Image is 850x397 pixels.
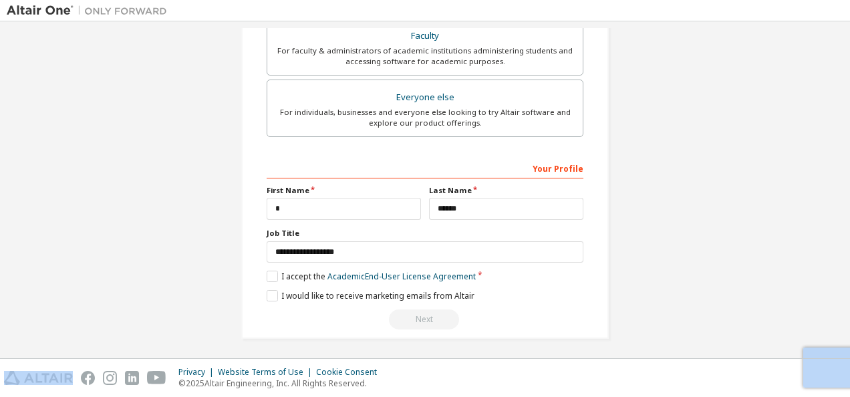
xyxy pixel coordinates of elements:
div: Privacy [178,367,218,378]
img: Altair One [7,4,174,17]
img: facebook.svg [81,371,95,385]
img: instagram.svg [103,371,117,385]
label: Job Title [267,228,583,239]
div: Your Profile [267,157,583,178]
label: Last Name [429,185,583,196]
div: Faculty [275,27,575,45]
label: First Name [267,185,421,196]
label: I would like to receive marketing emails from Altair [267,290,474,301]
img: youtube.svg [147,371,166,385]
div: Cookie Consent [316,367,385,378]
div: For faculty & administrators of academic institutions administering students and accessing softwa... [275,45,575,67]
div: You need to provide your academic email [267,309,583,329]
div: Everyone else [275,88,575,107]
img: altair_logo.svg [4,371,73,385]
img: linkedin.svg [125,371,139,385]
label: I accept the [267,271,476,282]
p: © 2025 Altair Engineering, Inc. All Rights Reserved. [178,378,385,389]
div: For individuals, businesses and everyone else looking to try Altair software and explore our prod... [275,107,575,128]
div: Website Terms of Use [218,367,316,378]
a: Academic End-User License Agreement [327,271,476,282]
